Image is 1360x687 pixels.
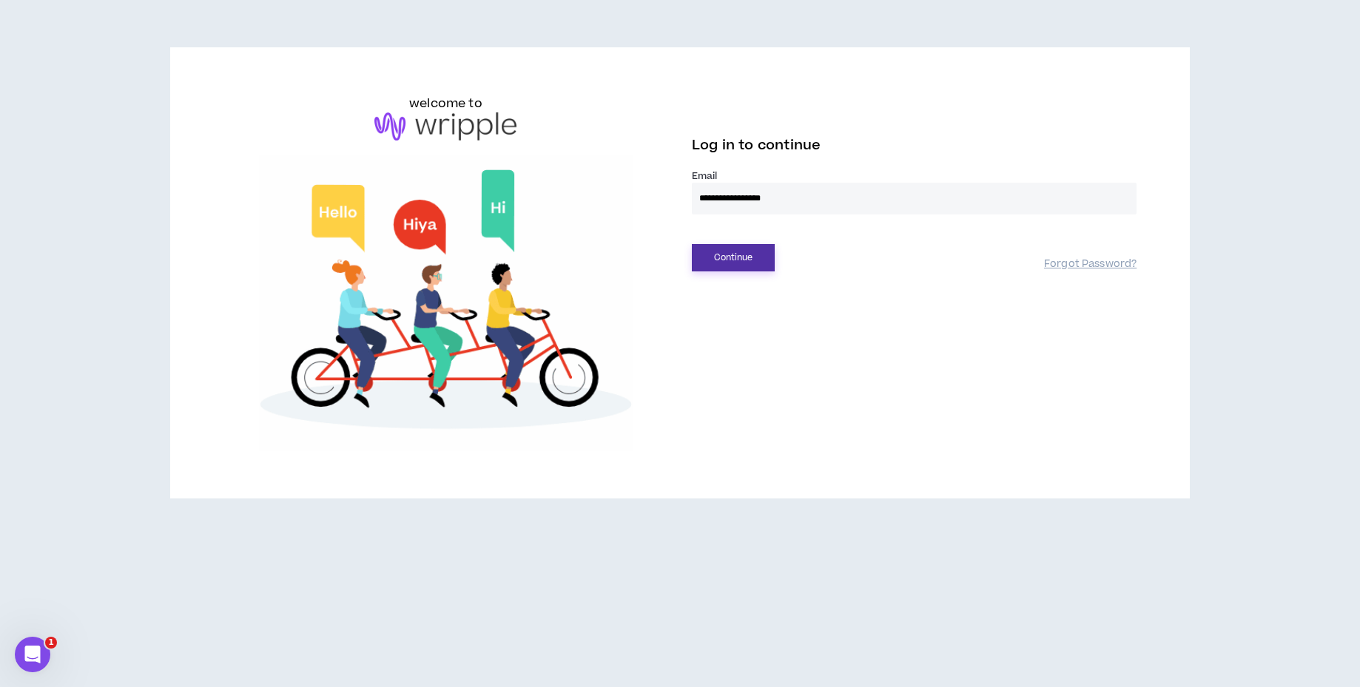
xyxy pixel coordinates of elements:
img: Welcome to Wripple [223,155,668,451]
span: Log in to continue [692,136,821,155]
iframe: Intercom live chat [15,637,50,672]
label: Email [692,169,1137,183]
span: 1 [45,637,57,649]
img: logo-brand.png [374,112,516,141]
a: Forgot Password? [1044,257,1137,271]
button: Continue [692,244,775,271]
h6: welcome to [409,95,482,112]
